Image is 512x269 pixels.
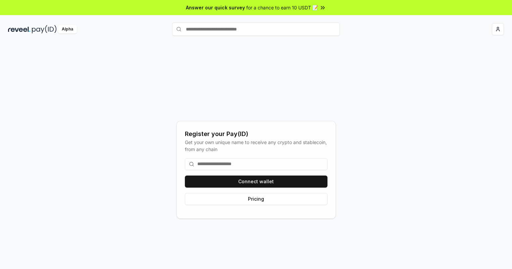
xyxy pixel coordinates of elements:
div: Register your Pay(ID) [185,129,327,139]
span: for a chance to earn 10 USDT 📝 [246,4,318,11]
button: Connect wallet [185,176,327,188]
div: Get your own unique name to receive any crypto and stablecoin, from any chain [185,139,327,153]
img: pay_id [32,25,57,33]
button: Pricing [185,193,327,205]
div: Alpha [58,25,77,33]
img: reveel_dark [8,25,31,33]
span: Answer our quick survey [186,4,245,11]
